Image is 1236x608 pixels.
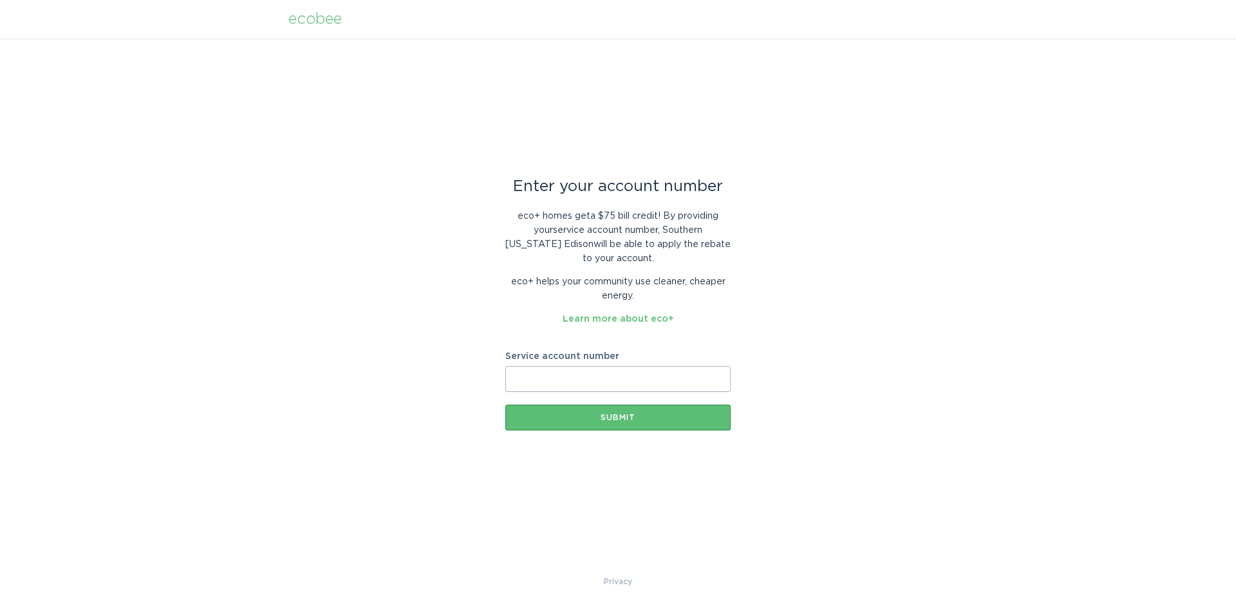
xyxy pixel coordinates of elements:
a: Learn more about eco+ [563,315,674,324]
p: eco+ homes get a $75 bill credit ! By providing your service account number , Southern [US_STATE]... [505,209,731,266]
p: eco+ helps your community use cleaner, cheaper energy. [505,275,731,303]
div: Submit [512,414,724,421]
button: Submit [505,405,731,430]
a: Privacy Policy & Terms of Use [604,575,632,589]
div: ecobee [288,12,342,26]
label: Service account number [505,352,731,361]
div: Enter your account number [505,180,731,194]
